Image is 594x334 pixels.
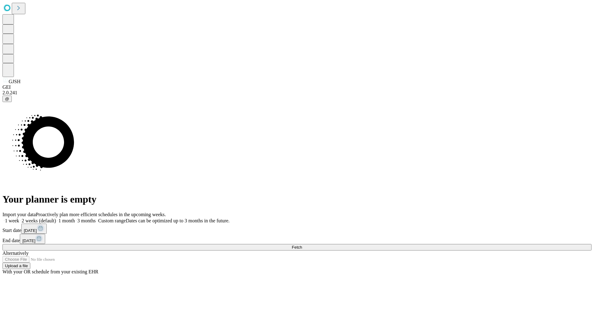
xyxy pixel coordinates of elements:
span: 2 weeks (default) [22,218,56,223]
button: [DATE] [20,234,45,244]
span: Dates can be optimized up to 3 months in the future. [126,218,230,223]
div: Start date [2,224,592,234]
span: 1 week [5,218,19,223]
button: @ [2,96,12,102]
span: Import your data [2,212,36,217]
span: 1 month [58,218,75,223]
span: Custom range [98,218,126,223]
span: [DATE] [22,238,35,243]
span: Proactively plan more efficient schedules in the upcoming weeks. [36,212,166,217]
button: Fetch [2,244,592,250]
button: Upload a file [2,263,30,269]
div: End date [2,234,592,244]
div: GEI [2,84,592,90]
span: Fetch [292,245,302,250]
span: @ [5,96,9,101]
span: [DATE] [24,228,37,233]
span: With your OR schedule from your existing EHR [2,269,98,274]
div: 2.0.241 [2,90,592,96]
span: GJSH [9,79,20,84]
span: 3 months [77,218,96,223]
button: [DATE] [21,224,47,234]
span: Alternatively [2,250,28,256]
h1: Your planner is empty [2,194,592,205]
